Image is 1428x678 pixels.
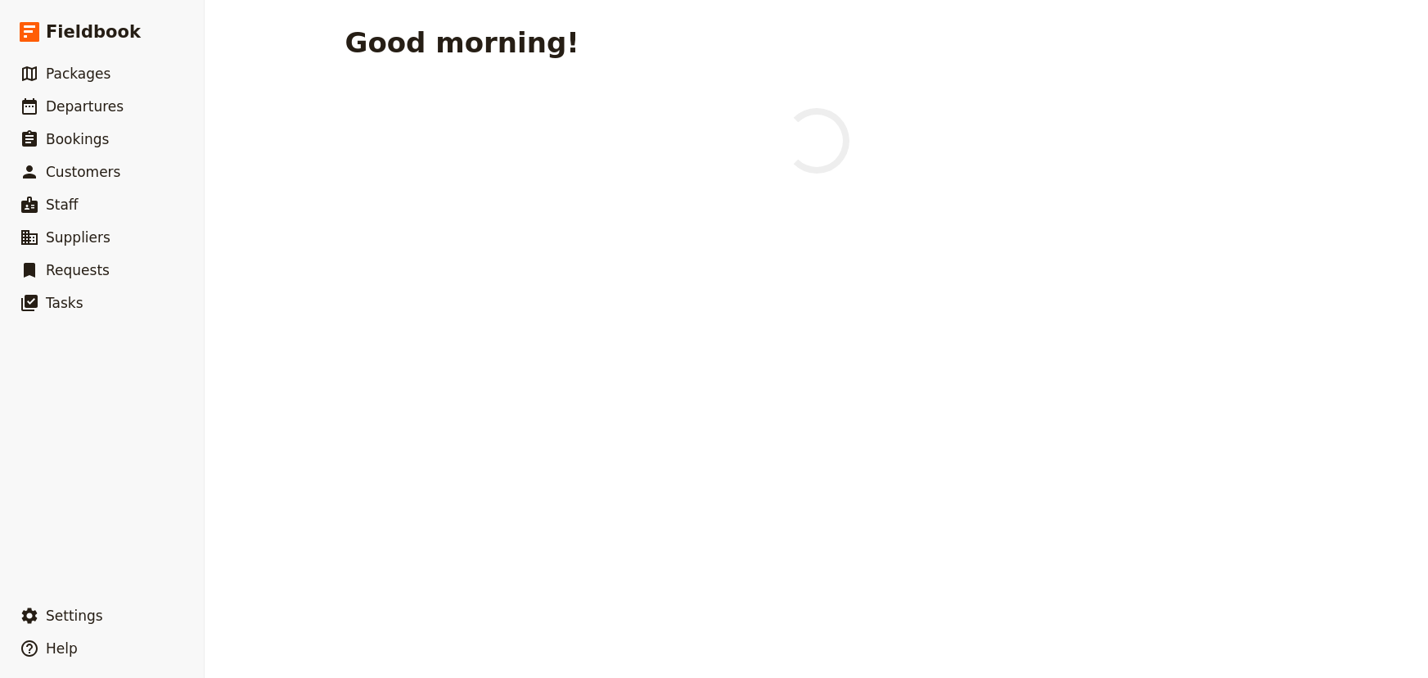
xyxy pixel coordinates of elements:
[46,98,124,115] span: Departures
[46,164,120,180] span: Customers
[46,295,83,311] span: Tasks
[46,131,109,147] span: Bookings
[345,26,579,59] h1: Good morning!
[46,197,79,213] span: Staff
[46,229,110,246] span: Suppliers
[46,608,103,624] span: Settings
[46,640,78,657] span: Help
[46,66,110,82] span: Packages
[46,262,110,278] span: Requests
[46,20,141,44] span: Fieldbook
